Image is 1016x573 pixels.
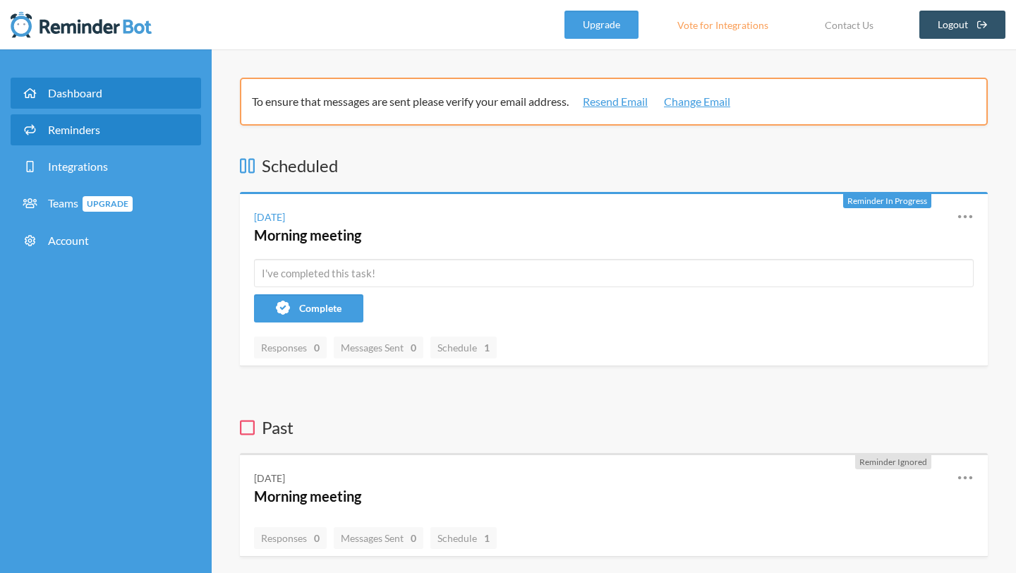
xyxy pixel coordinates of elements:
[341,342,416,354] span: Messages Sent
[411,340,416,355] strong: 0
[583,93,648,110] a: Resend Email
[48,196,133,210] span: Teams
[484,531,490,545] strong: 1
[807,11,891,39] a: Contact Us
[334,527,423,549] a: Messages Sent0
[254,210,285,224] div: [DATE]
[564,11,639,39] a: Upgrade
[334,337,423,358] a: Messages Sent0
[240,154,988,178] h3: Scheduled
[254,471,285,485] div: [DATE]
[252,93,966,110] p: To ensure that messages are sent please verify your email address.
[919,11,1006,39] a: Logout
[314,340,320,355] strong: 0
[48,86,102,99] span: Dashboard
[660,11,786,39] a: Vote for Integrations
[299,302,341,314] span: Complete
[261,342,320,354] span: Responses
[411,531,416,545] strong: 0
[341,532,416,544] span: Messages Sent
[859,457,927,467] span: Reminder Ignored
[437,532,490,544] span: Schedule
[847,195,927,206] span: Reminder In Progress
[261,532,320,544] span: Responses
[430,337,497,358] a: Schedule1
[314,531,320,545] strong: 0
[11,11,152,39] img: Reminder Bot
[430,527,497,549] a: Schedule1
[11,188,201,219] a: TeamsUpgrade
[254,294,363,322] button: Complete
[11,114,201,145] a: Reminders
[11,78,201,109] a: Dashboard
[83,196,133,212] span: Upgrade
[11,225,201,256] a: Account
[11,151,201,182] a: Integrations
[254,259,974,287] input: I've completed this task!
[254,337,327,358] a: Responses0
[48,159,108,173] span: Integrations
[254,227,361,243] a: Morning meeting
[240,416,988,440] h3: Past
[254,488,361,505] a: Morning meeting
[664,93,730,110] a: Change Email
[484,340,490,355] strong: 1
[437,342,490,354] span: Schedule
[254,527,327,549] a: Responses0
[48,123,100,136] span: Reminders
[48,234,89,247] span: Account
